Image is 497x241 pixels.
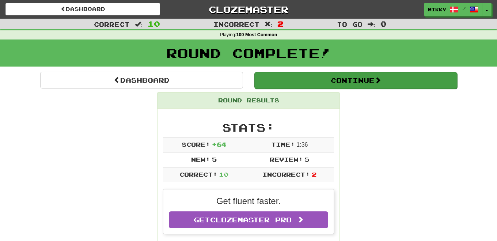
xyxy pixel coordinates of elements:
span: New: [191,156,210,163]
span: Clozemaster Pro [210,216,292,224]
span: To go [337,20,363,28]
span: Correct: [179,171,217,178]
a: Clozemaster [171,3,326,16]
span: / [462,6,466,11]
span: 2 [312,171,316,178]
span: : [368,21,376,27]
div: Round Results [158,93,339,109]
button: Continue [254,72,457,89]
span: 10 [148,19,160,28]
span: 1 : 36 [296,142,308,148]
span: Time: [271,141,295,148]
span: 10 [219,171,228,178]
span: Mikky [428,6,446,13]
span: Incorrect [213,20,259,28]
strong: 100 Most Common [236,32,277,37]
a: GetClozemaster Pro [169,211,328,228]
h2: Stats: [163,121,334,133]
span: 5 [212,156,217,163]
span: 2 [277,19,284,28]
span: : [135,21,143,27]
span: Review: [270,156,303,163]
p: Get fluent faster. [169,195,328,207]
span: 5 [304,156,309,163]
a: Dashboard [40,72,243,89]
a: Mikky / [424,3,482,16]
span: : [265,21,273,27]
span: 0 [380,19,387,28]
span: Correct [94,20,130,28]
h1: Round Complete! [3,46,494,60]
span: Incorrect: [262,171,310,178]
span: + 64 [212,141,226,148]
span: Score: [182,141,210,148]
a: Dashboard [5,3,160,15]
